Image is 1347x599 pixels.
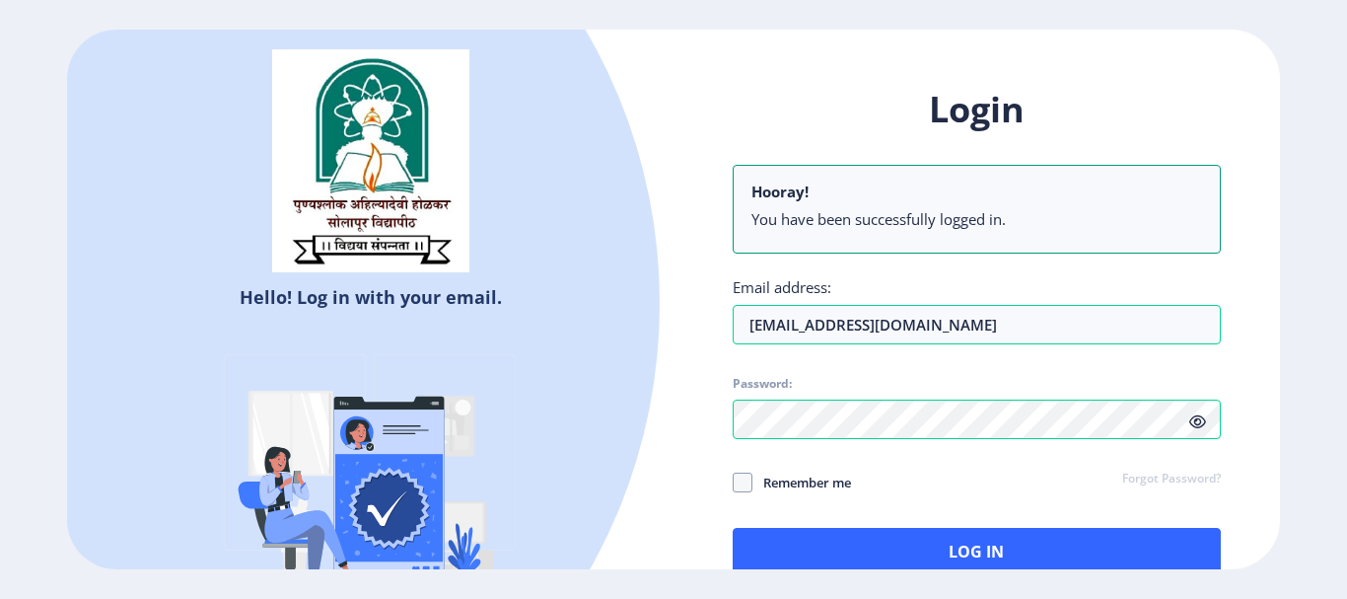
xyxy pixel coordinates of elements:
label: Email address: [733,277,831,297]
span: Remember me [752,471,851,494]
input: Email address [733,305,1221,344]
b: Hooray! [751,182,809,201]
h1: Login [733,86,1221,133]
li: You have been successfully logged in. [751,209,1202,229]
img: sulogo.png [272,49,469,272]
label: Password: [733,376,792,392]
button: Log In [733,528,1221,575]
a: Forgot Password? [1122,471,1221,488]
